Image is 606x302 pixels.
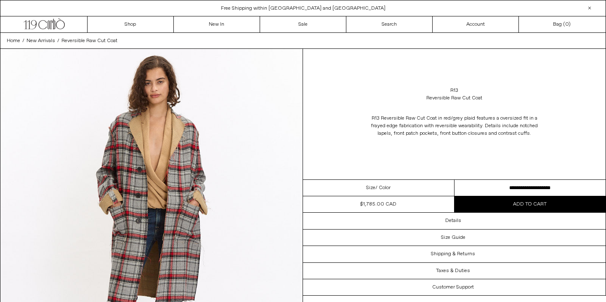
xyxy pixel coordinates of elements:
[519,16,605,32] a: Bag ()
[7,37,20,44] span: Home
[174,16,260,32] a: New In
[375,184,391,192] span: / Color
[436,268,470,274] h3: Taxes & Duties
[426,94,482,102] div: Reversible Raw Cut Coat
[432,284,474,290] h3: Customer Support
[565,21,571,28] span: )
[441,235,465,241] h3: Size Guide
[88,16,174,32] a: Shop
[366,184,375,192] span: Size
[61,37,117,45] a: Reversible Raw Cut Coat
[27,37,55,44] span: New Arrivals
[565,21,569,28] span: 0
[445,218,461,224] h3: Details
[433,16,519,32] a: Account
[370,110,539,142] p: R13 Reversible Raw Cut Coat in red/grey plaid features a oversized fit in a frayed edge fabricati...
[454,196,606,212] button: Add to cart
[22,37,24,45] span: /
[7,37,20,45] a: Home
[513,201,547,208] span: Add to cart
[27,37,55,45] a: New Arrivals
[221,5,385,12] a: Free Shipping within [GEOGRAPHIC_DATA] and [GEOGRAPHIC_DATA]
[360,200,396,208] div: $1,785.00 CAD
[431,251,475,257] h3: Shipping & Returns
[450,87,458,94] a: R13
[57,37,59,45] span: /
[260,16,346,32] a: Sale
[346,16,433,32] a: Search
[61,37,117,44] span: Reversible Raw Cut Coat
